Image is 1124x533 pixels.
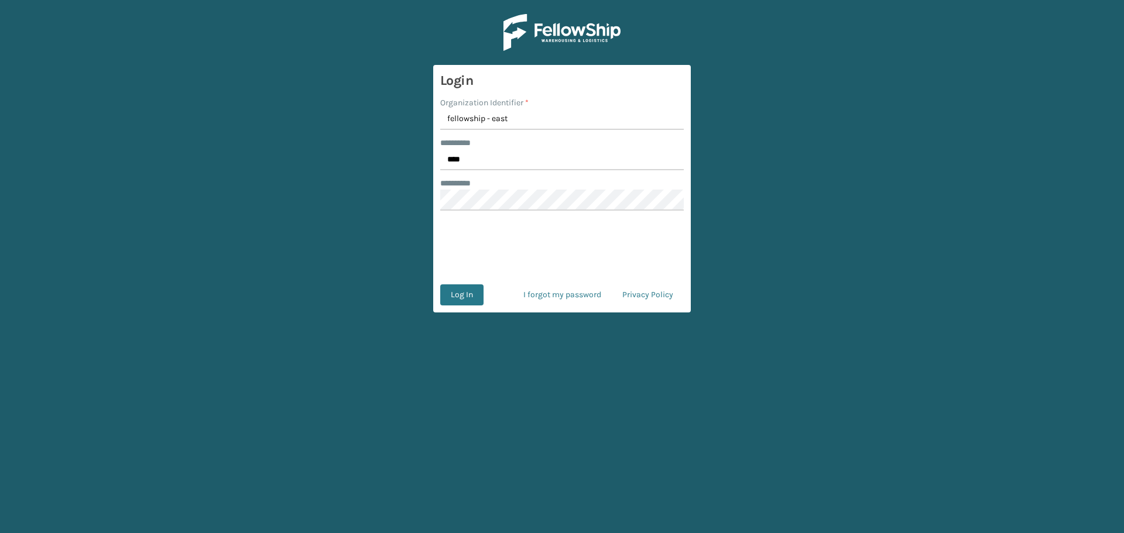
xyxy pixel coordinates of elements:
iframe: reCAPTCHA [473,225,651,270]
img: Logo [503,14,621,51]
a: I forgot my password [513,284,612,305]
label: Organization Identifier [440,97,529,109]
h3: Login [440,72,684,90]
a: Privacy Policy [612,284,684,305]
button: Log In [440,284,484,305]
